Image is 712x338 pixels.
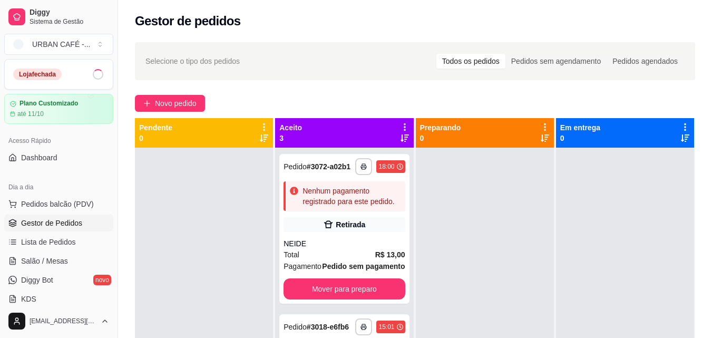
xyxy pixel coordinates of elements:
div: 18:00 [378,162,394,171]
strong: R$ 13,00 [375,250,405,259]
a: DiggySistema de Gestão [4,4,113,30]
strong: # 3018-e6fb6 [307,323,349,331]
button: Select a team [4,34,113,55]
span: plus [143,100,151,107]
span: Pedido [284,323,307,331]
a: KDS [4,291,113,307]
a: Plano Customizadoaté 11/10 [4,94,113,124]
div: Acesso Rápido [4,132,113,149]
strong: # 3072-a02b1 [307,162,350,171]
span: Salão / Mesas [21,256,68,266]
span: Novo pedido [155,98,197,109]
button: [EMAIL_ADDRESS][DOMAIN_NAME] [4,308,113,334]
button: Mover para preparo [284,278,405,300]
div: Pedidos agendados [607,54,684,69]
div: Pedidos sem agendamento [505,54,607,69]
a: Lista de Pedidos [4,234,113,250]
div: Todos os pedidos [436,54,505,69]
button: Novo pedido [135,95,205,112]
div: Dia a dia [4,179,113,196]
p: Em entrega [560,122,600,133]
p: Pendente [139,122,172,133]
div: URBAN CAFÉ - ... [32,39,90,50]
button: Pedidos balcão (PDV) [4,196,113,213]
div: Loja fechada [13,69,62,80]
p: 0 [139,133,172,143]
article: até 11/10 [17,110,44,118]
div: 15:01 [378,323,394,331]
a: Gestor de Pedidos [4,215,113,231]
div: NEIDE [284,238,405,249]
h2: Gestor de pedidos [135,13,241,30]
span: KDS [21,294,36,304]
span: Lista de Pedidos [21,237,76,247]
p: 0 [560,133,600,143]
div: Nenhum pagamento registrado para este pedido. [303,186,401,207]
span: Diggy [30,8,109,17]
div: Retirada [336,219,365,230]
span: Sistema de Gestão [30,17,109,26]
a: Salão / Mesas [4,253,113,269]
span: Selecione o tipo dos pedidos [145,55,240,67]
strong: Pedido sem pagamento [322,262,405,271]
span: Pedido [284,162,307,171]
article: Plano Customizado [19,100,78,108]
a: Dashboard [4,149,113,166]
p: Aceito [279,122,302,133]
span: Pagamento [284,260,321,272]
span: Pedidos balcão (PDV) [21,199,94,209]
span: Diggy Bot [21,275,53,285]
span: Total [284,249,299,260]
a: Diggy Botnovo [4,272,113,288]
span: [EMAIL_ADDRESS][DOMAIN_NAME] [30,317,96,325]
p: 0 [420,133,461,143]
span: Dashboard [21,152,57,163]
span: Gestor de Pedidos [21,218,82,228]
p: Preparando [420,122,461,133]
p: 3 [279,133,302,143]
